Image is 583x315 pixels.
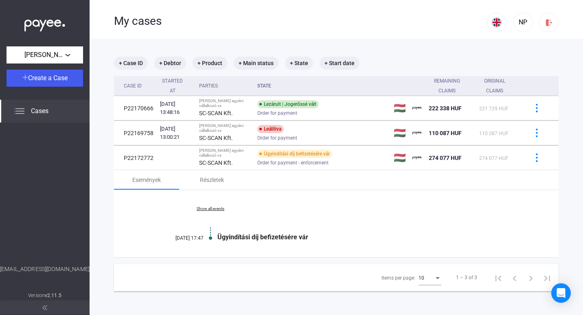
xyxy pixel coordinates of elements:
[28,74,68,82] span: Create a Case
[479,76,518,96] div: Original Claims
[257,100,319,108] div: Lezárult | Jogerőssé vált
[523,269,539,286] button: Next page
[528,100,545,117] button: more-blue
[412,128,422,138] img: payee-logo
[539,269,555,286] button: Last page
[533,129,541,137] img: more-blue
[390,146,409,170] td: 🇭🇺
[7,70,83,87] button: Create a Case
[124,81,142,91] div: Case ID
[45,293,61,298] strong: v2.11.5
[114,57,148,70] mat-chip: + Case ID
[31,106,48,116] span: Cases
[492,17,502,27] img: EN
[24,50,65,60] span: [PERSON_NAME] egyéni vállalkozó
[24,15,65,32] img: white-payee-white-dot.svg
[254,76,390,96] th: State
[217,233,518,241] div: Ügyindítási díj befizetésére vár
[479,106,508,112] span: 221 729 HUF
[419,275,424,281] span: 10
[539,13,559,32] button: logout-red
[320,57,359,70] mat-chip: + Start date
[199,81,218,91] div: Parties
[456,273,477,282] div: 1 – 3 of 3
[479,76,511,96] div: Original Claims
[42,305,47,310] img: arrow-double-left-grey.svg
[160,76,193,96] div: Started at
[199,98,251,108] div: [PERSON_NAME] egyéni vállalkozó vs
[199,81,251,91] div: Parties
[429,130,462,136] span: 110 087 HUF
[160,100,193,116] div: [DATE] 13:48:16
[257,150,332,158] div: Ügyindítási díj befizetésére vár
[390,96,409,120] td: 🇭🇺
[234,57,278,70] mat-chip: + Main status
[419,273,441,282] mat-select: Items per page:
[124,81,153,91] div: Case ID
[429,105,462,112] span: 222 338 HUF
[199,148,251,158] div: [PERSON_NAME] egyéni vállalkozó vs
[154,57,186,70] mat-chip: + Debtor
[285,57,313,70] mat-chip: + State
[490,269,506,286] button: First page
[545,18,553,27] img: logout-red
[487,13,506,32] button: EN
[513,13,533,32] button: NP
[193,57,227,70] mat-chip: + Product
[199,135,233,141] strong: SC-SCAN Kft.
[429,76,472,96] div: Remaining Claims
[516,17,530,27] div: NP
[551,283,571,303] div: Open Intercom Messenger
[132,175,161,185] div: Események
[528,149,545,166] button: more-blue
[412,103,422,113] img: payee-logo
[533,104,541,112] img: more-blue
[7,46,83,63] button: [PERSON_NAME] egyéni vállalkozó
[381,273,415,283] div: Items per page:
[506,269,523,286] button: Previous page
[200,175,224,185] div: Részletek
[479,131,508,136] span: 110 087 HUF
[15,106,24,116] img: list.svg
[429,76,465,96] div: Remaining Claims
[160,76,185,96] div: Started at
[257,133,297,143] span: Order for payment
[257,108,297,118] span: Order for payment
[199,123,251,133] div: [PERSON_NAME] egyéni vállalkozó vs
[533,153,541,162] img: more-blue
[390,121,409,145] td: 🇭🇺
[160,125,193,141] div: [DATE] 13:00:21
[199,160,233,166] strong: SC-SCAN Kft.
[114,14,487,28] div: My cases
[155,206,266,211] a: Show all events
[155,235,204,241] div: [DATE] 17:47
[114,96,157,120] td: P22170666
[114,121,157,145] td: P22169758
[257,125,284,133] div: Leállítva
[257,158,329,168] span: Order for payment - enforcement
[412,153,422,163] img: payee-logo
[114,146,157,170] td: P22172772
[479,155,508,161] span: 274 077 HUF
[199,110,233,116] strong: SC-SCAN Kft.
[528,125,545,142] button: more-blue
[22,74,28,80] img: plus-white.svg
[429,155,462,161] span: 274 077 HUF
